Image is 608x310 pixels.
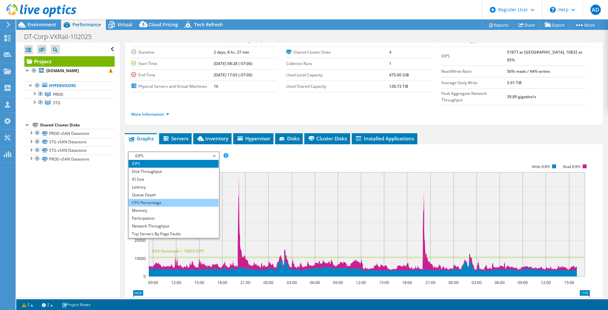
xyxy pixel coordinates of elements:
[389,38,394,44] b: 16
[117,21,132,28] span: Virtual
[131,60,214,67] label: Start Time
[131,111,169,117] a: More Information
[129,168,219,175] li: Disk Throughput
[134,238,146,243] text: 20000
[194,280,204,285] text: 15:00
[18,301,38,309] a: 2
[171,280,181,285] text: 12:00
[131,72,214,78] label: End Time
[513,20,540,30] a: Share
[40,121,115,129] div: Shared Cluster Disks
[24,67,115,75] a: [DOMAIN_NAME]
[152,248,204,254] text: 95th Percentile = 10832 IOPS
[507,69,550,74] b: 56% reads / 44% writes
[540,20,570,30] a: Export
[570,20,600,30] a: More
[441,90,507,103] label: Peak Aggregate Network Throughput
[129,199,219,207] li: CPU Percentage
[53,92,63,97] span: PROD
[507,80,522,85] b: 5.91 TiB
[46,68,79,73] b: [DOMAIN_NAME]
[129,160,219,168] li: IOPS
[356,280,366,285] text: 12:00
[132,152,215,160] span: IOPS
[355,135,414,142] span: Installed Applications
[308,135,347,142] span: Cluster Disks
[563,164,580,169] text: Read IOPS
[24,138,115,146] a: STG vSAN Datastore
[441,80,507,86] label: Average Daily Write
[389,49,391,55] b: 4
[37,301,57,309] a: 2
[214,38,273,44] b: REINALT-[PERSON_NAME] CORP
[24,82,115,90] a: Hypervisors
[471,280,481,285] text: 03:00
[540,280,551,285] text: 12:00
[214,61,252,66] b: [DATE] 08:28 (-07:00)
[240,280,250,285] text: 21:00
[441,68,507,75] label: Read/Write Ratio
[217,280,227,285] text: 18:00
[57,301,95,309] a: Project Notes
[263,280,273,285] text: 00:00
[448,280,458,285] text: 00:00
[129,191,219,199] li: Queue Depth
[286,60,389,67] label: Collector Runs
[507,38,525,44] b: 2.03 GB/s
[128,135,154,142] span: Graphs
[129,175,219,183] li: IO Size
[53,100,60,106] span: STG
[236,135,270,142] span: Hypervisor
[214,84,218,89] b: 16
[483,20,514,30] a: Reports
[379,280,389,285] text: 15:00
[129,214,219,222] li: Participation
[214,49,249,55] b: 2 days, 8 hr, 37 min
[24,129,115,137] a: PROD vSAN Datastore
[590,5,601,15] span: AD
[131,49,214,56] label: Duration
[24,90,115,98] a: PROD
[507,49,582,63] b: 57877 at [GEOGRAPHIC_DATA], 10832 at 95%
[517,280,527,285] text: 09:00
[333,280,343,285] text: 09:00
[550,7,556,13] svg: \n
[532,164,550,169] text: Write IOPS
[129,222,219,230] li: Network Throughput
[24,98,115,107] a: STG
[310,280,320,285] text: 06:00
[134,256,146,261] text: 10000
[278,135,299,142] span: Disks
[21,33,102,40] h1: DT-Corp-VXRail-102025
[494,280,504,285] text: 06:00
[148,280,158,285] text: 09:00
[389,84,408,89] b: 128.73 TiB
[507,94,536,99] b: 39.89 gigabits/s
[144,274,146,279] text: 0
[402,280,412,285] text: 18:00
[131,83,214,90] label: Physical Servers and Virtual Machines
[441,53,507,59] label: IOPS
[564,280,574,285] text: 15:00
[286,49,389,56] label: Shared Cluster Disks
[24,146,115,155] a: STG vSAN Datastore
[286,83,389,90] label: Used Shared Capacity
[24,56,115,67] a: Project
[28,21,56,28] span: Environment
[72,21,101,28] span: Performance
[389,61,391,66] b: 1
[425,280,435,285] text: 21:00
[148,21,178,28] span: Cloud Pricing
[214,72,252,78] b: [DATE] 17:05 (-07:00)
[286,72,389,78] label: Used Local Capacity
[129,183,219,191] li: Latency
[129,230,219,238] li: Top Servers By Page Faults
[196,135,228,142] span: Inventory
[129,207,219,214] li: Memory
[162,135,188,142] span: Servers
[24,155,115,163] a: PROD vSAN Datastore
[194,21,223,28] span: Tech Refresh
[389,72,409,78] b: 475.00 GiB
[286,280,297,285] text: 03:00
